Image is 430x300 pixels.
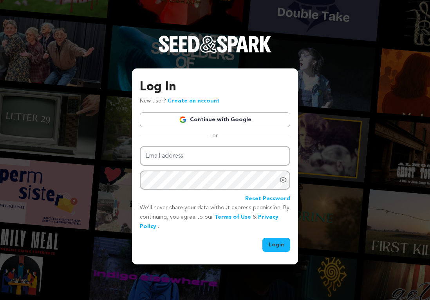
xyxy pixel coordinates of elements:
[140,97,220,106] p: New user?
[159,36,271,53] img: Seed&Spark Logo
[168,98,220,104] a: Create an account
[159,36,271,68] a: Seed&Spark Homepage
[279,176,287,184] a: Show password as plain text. Warning: this will display your password on the screen.
[179,116,187,124] img: Google logo
[245,194,290,204] a: Reset Password
[262,238,290,252] button: Login
[140,78,290,97] h3: Log In
[140,203,290,231] p: We’ll never share your data without express permission. By continuing, you agree to our & .
[140,112,290,127] a: Continue with Google
[215,214,251,220] a: Terms of Use
[208,132,222,140] span: or
[140,146,290,166] input: Email address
